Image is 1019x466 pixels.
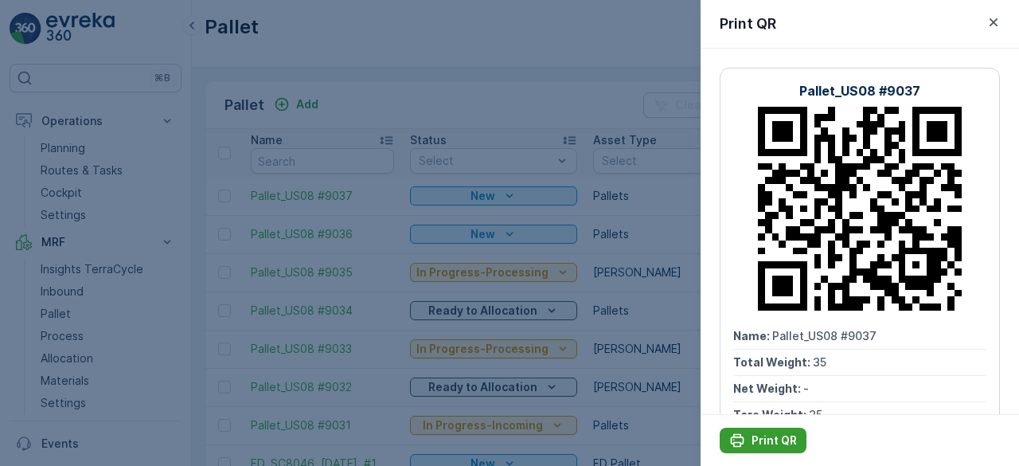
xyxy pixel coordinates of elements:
p: Print QR [720,13,776,35]
span: Tare Weight : [14,340,89,354]
span: Material : [14,393,68,406]
span: Total Weight : [14,288,93,301]
span: Name : [733,329,772,343]
span: US-PI0356 I RW Universal Waste: Batteries (all chemistries) [68,393,396,406]
button: Print QR [720,428,806,453]
span: Pallet_US08 #9036 [53,261,157,275]
span: 35 [89,340,103,354]
span: Net Weight : [733,382,803,395]
span: 35 [93,288,107,301]
span: Asset Type : [14,366,84,380]
span: - [84,314,89,327]
span: 35 [809,408,822,421]
p: Pallet_US08 #9036 [447,14,569,33]
span: Pallets [84,366,123,380]
span: 35 [813,355,826,369]
span: Pallet_US08 #9037 [772,329,876,343]
span: Name : [14,261,53,275]
span: - [803,382,809,395]
span: Tare Weight : [733,408,809,421]
span: Net Weight : [14,314,84,327]
span: Total Weight : [733,355,813,369]
p: Pallet_US08 #9037 [799,81,920,100]
p: Print QR [752,433,797,448]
